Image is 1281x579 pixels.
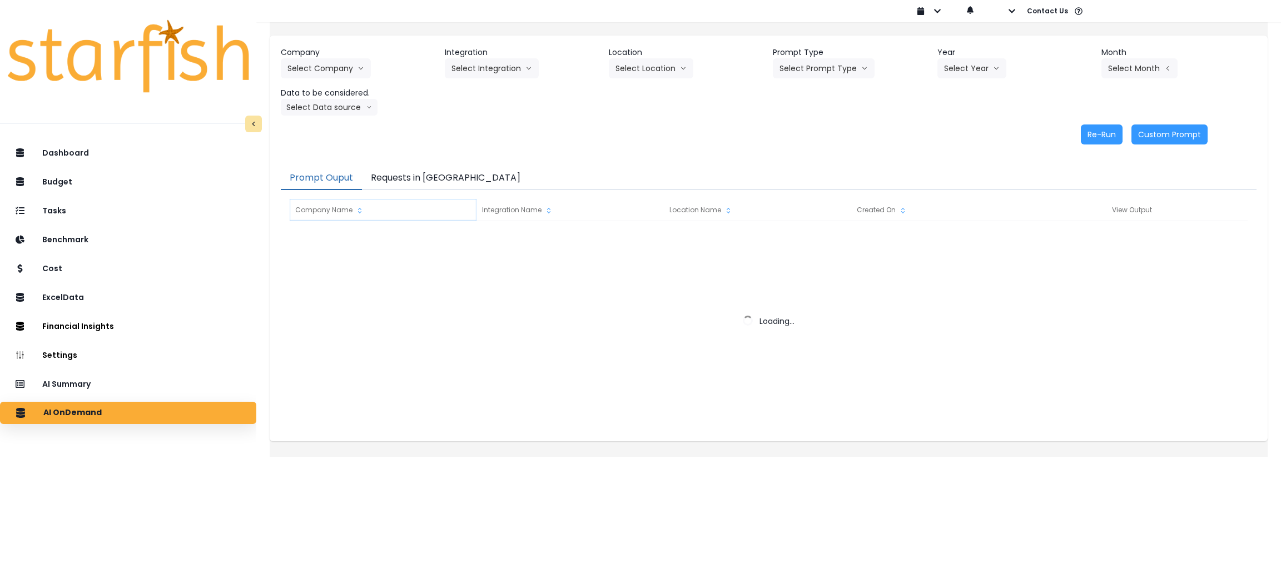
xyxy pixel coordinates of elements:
[281,167,362,190] button: Prompt Ouput
[861,63,868,74] svg: arrow down line
[609,47,764,58] header: Location
[680,63,687,74] svg: arrow down line
[1081,124,1123,144] button: Re-Run
[544,206,553,215] svg: sort
[445,58,539,78] button: Select Integrationarrow down line
[851,199,1038,221] div: Created On
[42,206,66,216] p: Tasks
[1038,199,1225,221] div: View Output
[42,264,62,273] p: Cost
[445,47,600,58] header: Integration
[366,102,372,113] svg: arrow down line
[362,167,529,190] button: Requests in [GEOGRAPHIC_DATA]
[937,47,1093,58] header: Year
[355,206,364,215] svg: sort
[724,206,733,215] svg: sort
[759,316,795,327] span: Loading...
[281,87,436,99] header: Data to be considered.
[664,199,851,221] div: Location Name
[773,58,875,78] button: Select Prompt Typearrow down line
[937,58,1006,78] button: Select Yeararrow down line
[281,47,436,58] header: Company
[476,199,663,221] div: Integration Name
[773,47,928,58] header: Prompt Type
[281,99,378,116] button: Select Data sourcearrow down line
[993,63,1000,74] svg: arrow down line
[42,177,72,187] p: Budget
[358,63,364,74] svg: arrow down line
[525,63,532,74] svg: arrow down line
[42,235,88,244] p: Benchmark
[43,408,102,418] p: AI OnDemand
[42,148,89,158] p: Dashboard
[1164,63,1171,74] svg: arrow left line
[898,206,907,215] svg: sort
[1131,124,1208,144] button: Custom Prompt
[42,293,84,302] p: ExcelData
[609,58,693,78] button: Select Locationarrow down line
[290,199,477,221] div: Company Name
[1101,58,1178,78] button: Select Montharrow left line
[42,380,91,389] p: AI Summary
[281,58,371,78] button: Select Companyarrow down line
[1101,47,1257,58] header: Month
